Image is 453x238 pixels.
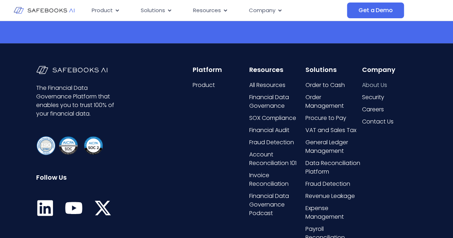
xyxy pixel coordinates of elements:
span: Product [193,81,215,89]
a: Careers [362,105,416,114]
span: Financial Audit [249,126,289,135]
a: Account Reconciliation 101 [249,150,304,167]
span: Fraud Detection [249,138,294,147]
a: All Resources [249,81,304,89]
a: Order to Cash [305,81,360,89]
span: Security [362,93,384,102]
a: Revenue Leakage [305,192,360,200]
span: Fraud Detection [305,180,350,188]
span: About Us [362,81,387,89]
span: Contact Us [362,117,393,126]
a: Financial Data Governance Podcast [249,192,304,218]
a: Fraud Detection [305,180,360,188]
a: Financial Data Governance [249,93,304,110]
span: Get a Demo [358,7,392,14]
a: Contact Us [362,117,416,126]
p: The Financial Data Governance Platform that enables you to trust 100% of your financial data. [36,84,115,118]
span: Company [249,6,275,15]
div: Menu Toggle [86,4,347,18]
a: Fraud Detection [249,138,304,147]
a: About Us [362,81,416,89]
h6: Resources [249,66,304,74]
a: Expense Management [305,204,360,221]
span: Careers [362,105,384,114]
span: All Resources [249,81,285,89]
span: Product [92,6,113,15]
a: Procure to Pay [305,114,360,122]
h6: Solutions [305,66,360,74]
span: Order to Cash [305,81,345,89]
h6: Follow Us [36,174,115,181]
a: Order Management [305,93,360,110]
a: SOX Compliance [249,114,304,122]
a: Financial Audit [249,126,304,135]
a: Product [193,81,247,89]
h6: Platform [193,66,247,74]
a: Get a Demo [347,3,404,18]
a: Security [362,93,416,102]
a: Invoice Reconciliation [249,171,304,188]
span: VAT and Sales Tax [305,126,356,135]
span: SOX Compliance [249,114,296,122]
nav: Menu [86,4,347,18]
h6: Company [362,66,416,74]
a: General Ledger Management [305,138,360,155]
a: Data Reconciliation Platform [305,159,360,176]
span: Revenue Leakage [305,192,355,200]
span: Resources [193,6,221,15]
span: Solutions [141,6,165,15]
span: Procure to Pay [305,114,346,122]
a: VAT and Sales Tax [305,126,360,135]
